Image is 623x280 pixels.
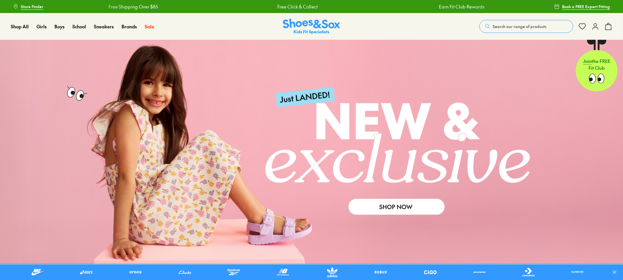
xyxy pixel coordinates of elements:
[583,58,592,64] span: Join
[11,23,29,30] a: Shop All
[13,1,43,12] a: Store Finder
[283,19,340,35] a: Shoes & Sox
[145,23,154,30] a: Sale
[576,39,617,92] a: Jointhe FREE Fit Club
[493,23,546,29] span: Search our range of products
[94,23,114,30] a: Sneakers
[554,1,610,12] a: Book a FREE Expert Fitting
[276,3,316,10] a: Free Click & Collect
[576,52,617,77] p: the FREE Fit Club
[21,4,43,9] span: Store Finder
[122,23,137,30] a: Brands
[54,23,65,30] a: Boys
[438,3,483,10] a: Earn Fit Club Rewards
[72,23,86,30] a: School
[562,4,610,9] span: Book a FREE Expert Fitting
[107,3,157,10] a: Free Shipping Over $85
[479,20,573,33] button: Search our range of products
[36,23,47,30] a: Girls
[283,19,340,35] img: SNS_Logo_Responsive.svg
